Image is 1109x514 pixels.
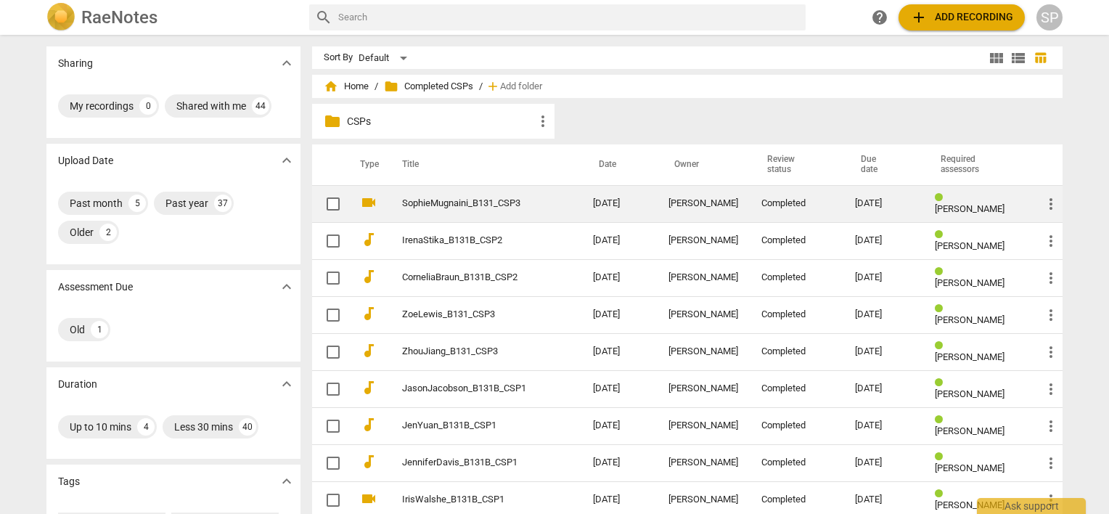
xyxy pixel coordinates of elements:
[58,474,80,489] p: Tags
[657,144,750,185] th: Owner
[1007,47,1029,69] button: List view
[58,280,133,295] p: Assessment Due
[935,351,1004,362] span: [PERSON_NAME]
[347,114,534,129] p: CSPs
[843,144,923,185] th: Due date
[668,235,738,246] div: [PERSON_NAME]
[668,272,738,283] div: [PERSON_NAME]
[278,152,295,169] span: expand_more
[935,462,1004,473] span: [PERSON_NAME]
[581,296,657,333] td: [DATE]
[761,235,832,246] div: Completed
[384,79,473,94] span: Completed CSPs
[581,333,657,370] td: [DATE]
[750,144,843,185] th: Review status
[214,195,232,212] div: 37
[935,388,1004,399] span: [PERSON_NAME]
[1042,417,1060,435] span: more_vert
[81,7,157,28] h2: RaeNotes
[402,309,541,320] a: ZoeLewis_B131_CSP3
[761,457,832,468] div: Completed
[360,379,377,396] span: audiotrack
[324,79,338,94] span: home
[581,370,657,407] td: [DATE]
[935,499,1004,510] span: [PERSON_NAME]
[761,272,832,283] div: Completed
[668,457,738,468] div: [PERSON_NAME]
[402,198,541,209] a: SophieMugnaini_B131_CSP3
[855,420,912,431] div: [DATE]
[1042,269,1060,287] span: more_vert
[70,420,131,434] div: Up to 10 mins
[761,309,832,320] div: Completed
[252,97,269,115] div: 44
[668,309,738,320] div: [PERSON_NAME]
[761,346,832,357] div: Completed
[910,9,928,26] span: add
[479,81,483,92] span: /
[402,272,541,283] a: CorneliaBraun_B131B_CSP2
[935,489,949,499] span: Review status: completed
[360,342,377,359] span: audiotrack
[935,378,949,388] span: Review status: completed
[935,425,1004,436] span: [PERSON_NAME]
[668,420,738,431] div: [PERSON_NAME]
[348,144,385,185] th: Type
[534,113,552,130] span: more_vert
[668,494,738,505] div: [PERSON_NAME]
[1029,47,1051,69] button: Table view
[1042,454,1060,472] span: more_vert
[278,473,295,490] span: expand_more
[276,373,298,395] button: Show more
[1010,49,1027,67] span: view_list
[70,225,94,240] div: Older
[324,52,353,63] div: Sort By
[935,266,949,277] span: Review status: completed
[402,346,541,357] a: ZhouJiang_B131_CSP3
[1034,51,1047,65] span: table_chart
[935,229,949,240] span: Review status: completed
[668,346,738,357] div: [PERSON_NAME]
[871,9,888,26] span: help
[360,453,377,470] span: audiotrack
[855,346,912,357] div: [DATE]
[137,418,155,436] div: 4
[276,276,298,298] button: Show more
[910,9,1013,26] span: Add recording
[1042,491,1060,509] span: more_vert
[761,383,832,394] div: Completed
[986,47,1007,69] button: Tile view
[278,375,295,393] span: expand_more
[581,444,657,481] td: [DATE]
[276,52,298,74] button: Show more
[923,144,1031,185] th: Required assessors
[581,185,657,222] td: [DATE]
[867,4,893,30] a: Help
[1042,343,1060,361] span: more_vert
[855,309,912,320] div: [DATE]
[988,49,1005,67] span: view_module
[276,150,298,171] button: Show more
[99,224,117,241] div: 2
[1042,232,1060,250] span: more_vert
[668,383,738,394] div: [PERSON_NAME]
[581,144,657,185] th: Date
[324,79,369,94] span: Home
[1036,4,1063,30] button: SP
[165,196,208,211] div: Past year
[855,457,912,468] div: [DATE]
[70,99,134,113] div: My recordings
[899,4,1025,30] button: Upload
[935,277,1004,288] span: [PERSON_NAME]
[935,415,949,425] span: Review status: completed
[360,490,377,507] span: videocam
[359,46,412,70] div: Default
[500,81,542,92] span: Add folder
[935,192,949,203] span: Review status: completed
[581,259,657,296] td: [DATE]
[1042,380,1060,398] span: more_vert
[384,79,398,94] span: folder
[278,54,295,72] span: expand_more
[855,494,912,505] div: [DATE]
[239,418,256,436] div: 40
